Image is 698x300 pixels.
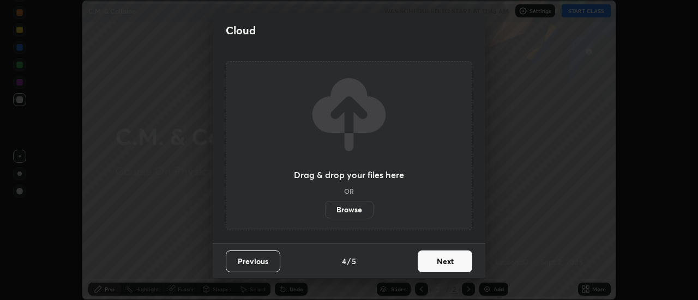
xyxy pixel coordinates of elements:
h4: / [347,255,351,267]
h4: 4 [342,255,346,267]
h2: Cloud [226,23,256,38]
h3: Drag & drop your files here [294,170,404,179]
button: Next [418,250,472,272]
h4: 5 [352,255,356,267]
h5: OR [344,188,354,194]
button: Previous [226,250,280,272]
